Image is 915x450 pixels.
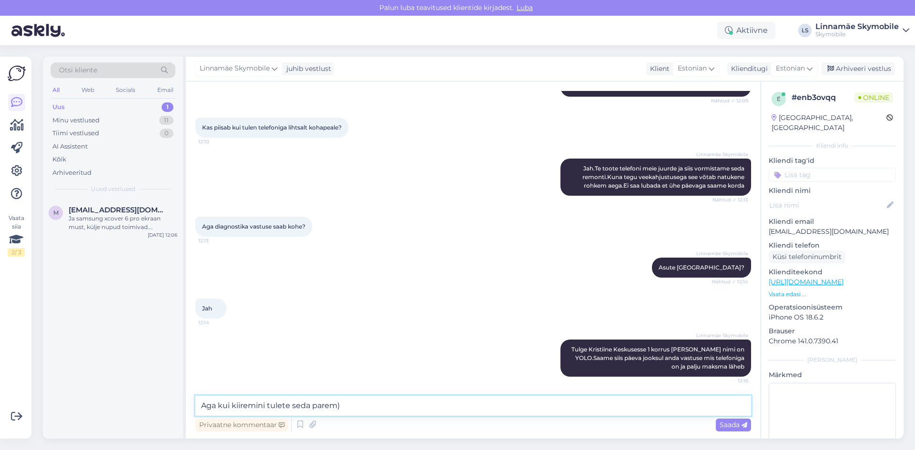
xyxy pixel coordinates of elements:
div: AI Assistent [52,142,88,151]
div: Ja samsung xcover 6 pro ekraan must, külje nupud toimivad. [PERSON_NAME] vahetus ei aidanud. Kas ... [69,214,177,231]
span: Linnamäe Skymobile [696,332,748,339]
div: Privaatne kommentaar [195,419,288,431]
span: Nähtud ✓ 12:13 [712,196,748,203]
a: Linnamäe SkymobileSkymobile [815,23,909,38]
div: Aktiivne [717,22,775,39]
div: Skymobile [815,30,899,38]
span: m [53,209,59,216]
p: iPhone OS 18.6.2 [769,312,896,322]
span: 12:14 [198,319,234,326]
span: Estonian [776,63,805,74]
div: 11 [159,116,173,125]
span: 12:16 [712,377,748,384]
span: Kas piisab kui tulen telefoniga lihtsalt kohapeale? [202,124,342,131]
div: 1 [162,102,173,112]
div: All [51,84,61,96]
p: Brauser [769,326,896,336]
span: Jah [202,305,212,312]
div: Tiimi vestlused [52,129,99,138]
div: Küsi telefoninumbrit [769,250,845,263]
div: Minu vestlused [52,116,100,125]
p: Kliendi tag'id [769,156,896,166]
div: Kliendi info [769,141,896,150]
div: Vaata siia [8,214,25,257]
p: Kliendi telefon [769,240,896,250]
span: Otsi kliente [59,65,97,75]
div: # enb3ovqq [792,92,854,103]
input: Lisa tag [769,168,896,182]
span: Linnamäe Skymobile [200,63,270,74]
span: Estonian [678,63,707,74]
span: Linnamäe Skymobile [696,151,748,158]
span: 12:10 [198,138,234,145]
a: [URL][DOMAIN_NAME] [769,278,844,286]
p: Märkmed [769,370,896,380]
textarea: Aga kui kiiremini tulete seda parem) [195,396,751,416]
p: Kliendi email [769,217,896,227]
div: 0 [160,129,173,138]
span: Nähtud ✓ 12:09 [711,97,748,104]
span: Aga diagnostika vastuse saab kohe? [202,223,305,230]
div: Web [80,84,96,96]
span: mimmupauka@gmail.com [69,206,168,214]
span: Asute [GEOGRAPHIC_DATA]? [659,264,744,271]
p: Klienditeekond [769,267,896,277]
div: juhib vestlust [283,64,331,74]
input: Lisa nimi [769,200,885,210]
span: Uued vestlused [91,185,135,193]
div: Klienditugi [727,64,768,74]
div: Kõik [52,155,66,164]
img: Askly Logo [8,64,26,82]
div: Uus [52,102,65,112]
div: Socials [114,84,137,96]
div: Linnamäe Skymobile [815,23,899,30]
div: [DATE] 12:06 [148,231,177,239]
div: [GEOGRAPHIC_DATA], [GEOGRAPHIC_DATA] [772,113,886,133]
div: Arhiveeri vestlus [822,62,895,75]
div: Email [155,84,175,96]
span: Online [854,92,893,103]
p: Chrome 141.0.7390.41 [769,336,896,346]
span: Tulge Kristiine Keskusesse 1 korrus [PERSON_NAME] nimi on YOLO.Saame siis päeva jooksul anda vast... [571,346,746,370]
span: Luba [514,3,536,12]
span: e [777,95,781,102]
p: Vaata edasi ... [769,290,896,299]
span: Jah.Te toote telefoni meie juurde ja siis vormistame seda remonti.Kuna tegu veekahjustusega see v... [582,165,746,189]
p: Operatsioonisüsteem [769,302,896,312]
div: 2 / 3 [8,248,25,257]
div: Arhiveeritud [52,168,91,178]
span: Nähtud ✓ 12:14 [712,278,748,285]
div: Klient [646,64,670,74]
span: Saada [720,420,747,429]
span: Linnamäe Skymobile [696,250,748,257]
div: LS [798,24,812,37]
div: [PERSON_NAME] [769,356,896,364]
p: [EMAIL_ADDRESS][DOMAIN_NAME] [769,227,896,237]
span: 12:13 [198,237,234,244]
p: Kliendi nimi [769,186,896,196]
